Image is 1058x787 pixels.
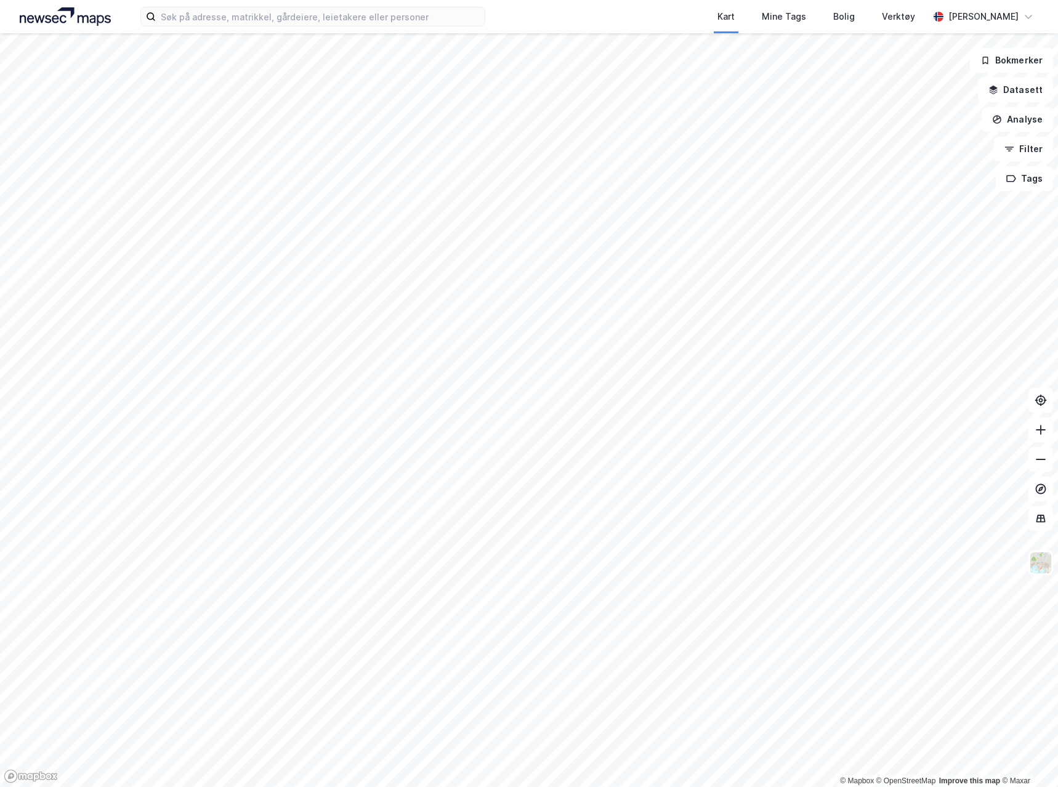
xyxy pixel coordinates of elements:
iframe: Chat Widget [996,728,1058,787]
div: Bolig [833,9,855,24]
button: Analyse [982,107,1053,132]
button: Filter [994,137,1053,161]
img: logo.a4113a55bc3d86da70a041830d287a7e.svg [20,7,111,26]
div: Verktøy [882,9,915,24]
div: Kart [717,9,735,24]
a: Mapbox homepage [4,769,58,783]
img: Z [1029,551,1052,575]
button: Bokmerker [970,48,1053,73]
div: [PERSON_NAME] [948,9,1019,24]
div: Mine Tags [762,9,806,24]
div: Kontrollprogram for chat [996,728,1058,787]
a: Mapbox [840,777,874,785]
button: Datasett [978,78,1053,102]
input: Søk på adresse, matrikkel, gårdeiere, leietakere eller personer [156,7,485,26]
button: Tags [996,166,1053,191]
a: Improve this map [939,777,1000,785]
a: OpenStreetMap [876,777,936,785]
